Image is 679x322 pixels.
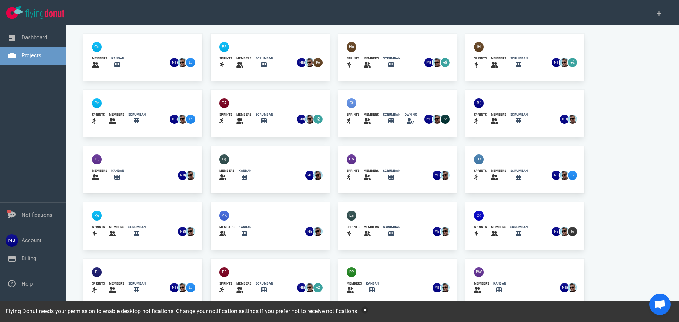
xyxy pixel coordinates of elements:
img: 40 [347,154,356,164]
div: sprints [347,56,359,61]
img: 40 [474,154,484,164]
div: kanban [239,169,251,173]
a: sprints [474,56,487,69]
img: 26 [552,171,561,180]
img: 40 [347,98,356,108]
div: sprints [92,281,105,286]
div: sprints [219,112,232,117]
img: 26 [568,227,577,236]
img: 26 [552,227,561,236]
img: 40 [92,98,102,108]
img: 26 [424,115,434,124]
a: sprints [219,56,232,69]
span: . Change your if you prefer not to receive notifications. [173,308,359,315]
a: members [491,169,506,182]
div: sprints [347,169,359,173]
a: Billing [22,255,36,262]
img: 26 [297,115,306,124]
img: 26 [186,283,195,292]
div: sprints [92,225,105,229]
a: sprints [347,169,359,182]
a: Notifications [22,212,52,218]
a: members [364,112,379,125]
div: scrumban [256,56,273,61]
img: 26 [441,283,450,292]
a: Projects [22,52,41,59]
div: members [219,169,234,173]
img: 26 [568,115,577,124]
img: 26 [433,58,442,67]
img: 26 [178,115,187,124]
div: members [219,225,234,229]
div: members [364,225,379,229]
div: scrumban [510,112,528,117]
text: +2 [443,60,447,64]
a: sprints [347,112,359,125]
div: members [236,112,251,117]
img: 26 [433,115,442,124]
a: members [109,281,124,294]
a: sprints [347,56,359,69]
img: 26 [424,58,434,67]
img: 26 [178,58,187,67]
a: members [491,112,506,125]
a: Help [22,281,33,287]
img: 26 [568,283,577,292]
a: enable desktop notifications [103,308,173,315]
div: sprints [474,56,487,61]
div: members [109,112,124,117]
div: members [236,56,251,61]
a: members [491,56,506,69]
img: 40 [219,154,229,164]
a: Dashboard [22,34,47,41]
div: members [364,112,379,117]
div: sprints [92,112,105,117]
div: members [491,169,506,173]
div: kanban [239,225,251,229]
div: scrumban [383,112,400,117]
div: sprints [474,112,487,117]
img: 26 [568,171,577,180]
img: 40 [219,42,229,52]
div: scrumban [510,225,528,229]
img: 26 [186,115,195,124]
a: Account [22,237,41,244]
img: 40 [92,211,102,221]
a: members [347,281,362,294]
div: scrumban [128,281,146,286]
a: sprints [92,112,105,125]
img: 40 [347,42,356,52]
img: 26 [433,171,442,180]
img: 40 [92,154,102,164]
img: 40 [474,98,484,108]
div: members [347,281,362,286]
img: 26 [305,58,314,67]
div: scrumban [256,281,273,286]
div: scrumban [383,225,400,229]
div: sprints [219,56,232,61]
text: +2 [316,286,320,289]
div: sprints [474,169,487,173]
img: 26 [178,171,187,180]
img: 26 [433,283,442,292]
div: sprints [219,281,232,286]
a: sprints [219,112,232,125]
img: 26 [305,115,314,124]
div: members [364,56,379,61]
div: Open de chat [649,294,671,315]
div: members [92,169,107,173]
div: scrumban [256,112,273,117]
a: members [92,169,107,182]
img: 26 [560,58,569,67]
img: 26 [305,283,314,292]
img: 40 [347,267,356,277]
img: 26 [441,227,450,236]
a: members [364,225,379,238]
img: 26 [441,115,450,124]
div: members [491,225,506,229]
div: members [491,56,506,61]
div: sprints [474,225,487,229]
img: 26 [313,227,323,236]
a: members [236,281,251,294]
img: 26 [297,283,306,292]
